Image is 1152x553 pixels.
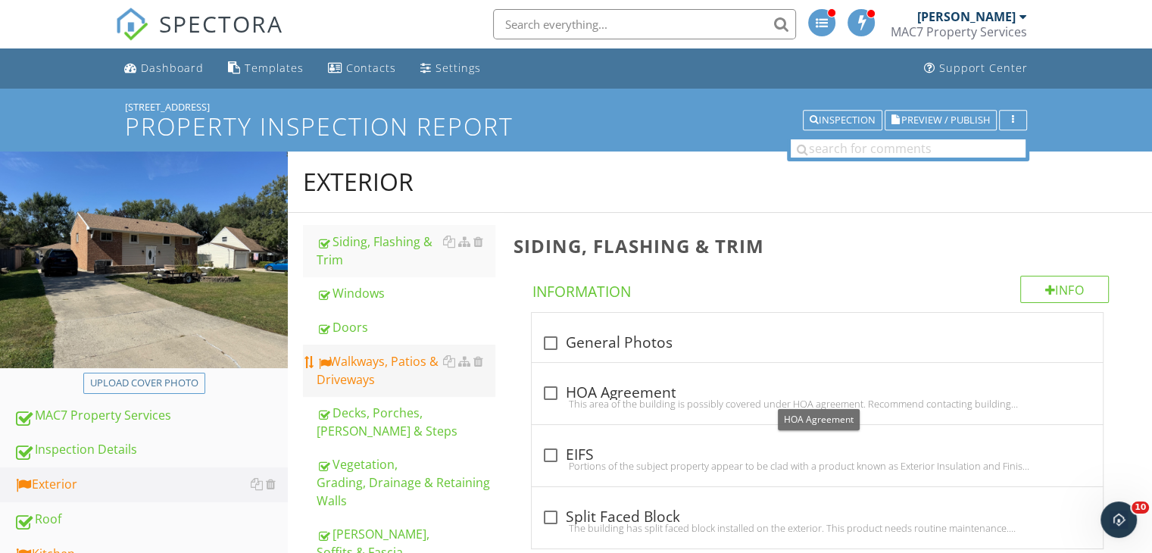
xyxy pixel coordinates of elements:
input: Search everything... [493,9,796,39]
div: Decks, Porches, [PERSON_NAME] & Steps [317,404,495,440]
div: Roof [14,510,288,530]
div: Walkways, Patios & Driveways [317,352,495,389]
a: Preview / Publish [885,112,997,126]
button: Inspection [803,110,882,131]
div: Settings [436,61,481,75]
div: MAC7 Property Services [14,406,288,426]
a: Inspection [803,112,882,126]
div: Exterior [303,167,414,197]
h1: Property Inspection Report [125,113,1027,139]
button: Preview / Publish [885,110,997,131]
div: [PERSON_NAME] [917,9,1016,24]
div: Portions of the subject property appear to be clad with a product known as Exterior Insulation an... [541,460,1094,472]
div: Windows [317,284,495,302]
div: Inspection Details [14,440,288,460]
div: MAC7 Property Services [891,24,1027,39]
div: This area of the building is possibly covered under HOA agreement. Recommend contacting building ... [541,398,1094,410]
a: Support Center [918,55,1034,83]
div: Support Center [939,61,1028,75]
div: [STREET_ADDRESS] [125,101,1027,113]
h4: Information [532,276,1109,301]
div: Upload cover photo [90,376,198,391]
a: Dashboard [118,55,210,83]
a: SPECTORA [115,20,283,52]
div: Templates [245,61,304,75]
img: The Best Home Inspection Software - Spectora [115,8,148,41]
span: Preview / Publish [901,115,990,125]
span: SPECTORA [159,8,283,39]
a: Settings [414,55,487,83]
div: Dashboard [141,61,204,75]
iframe: Intercom live chat [1100,501,1137,538]
div: Doors [317,318,495,336]
button: Upload cover photo [83,373,205,394]
div: The building has split faced block installed on the exterior. This product needs routine maintena... [541,522,1094,534]
div: Inspection [810,115,876,126]
input: search for comments [791,139,1026,158]
div: Info [1020,276,1110,303]
h3: Siding, Flashing & Trim [513,236,1128,256]
div: Siding, Flashing & Trim [317,233,495,269]
div: Vegetation, Grading, Drainage & Retaining Walls [317,455,495,510]
div: Contacts [346,61,396,75]
div: Exterior [14,475,288,495]
span: HOA Agreement [784,413,854,426]
span: 10 [1132,501,1149,514]
a: Templates [222,55,310,83]
a: Contacts [322,55,402,83]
